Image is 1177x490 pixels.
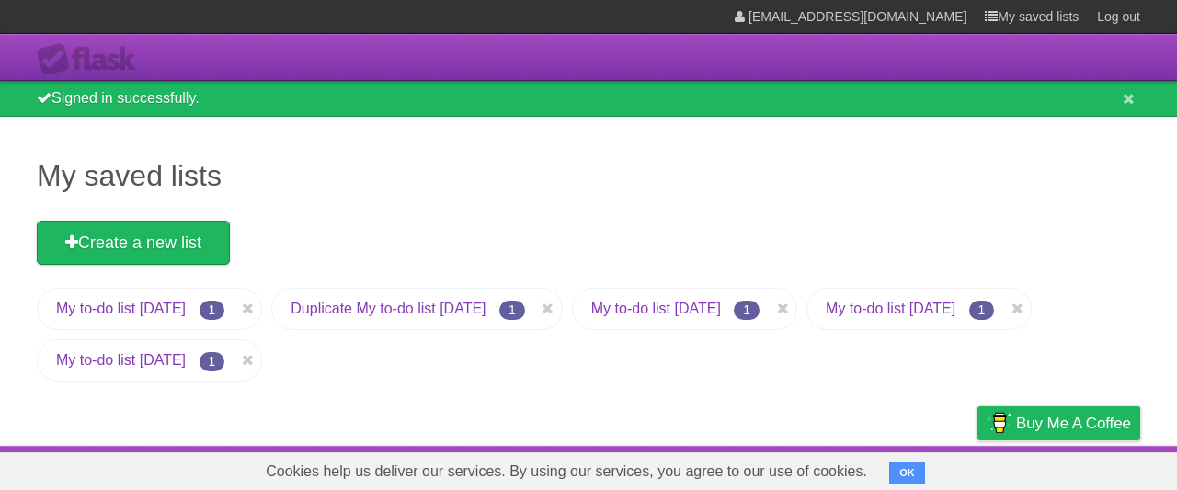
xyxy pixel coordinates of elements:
button: OK [889,462,925,484]
a: Create a new list [37,221,230,265]
a: About [733,450,771,485]
a: My to-do list [DATE] [591,301,721,316]
h1: My saved lists [37,154,1140,198]
span: Cookies help us deliver our services. By using our services, you agree to our use of cookies. [247,453,886,490]
a: Privacy [954,450,1001,485]
a: My to-do list [DATE] [56,352,186,368]
span: 1 [969,301,995,320]
a: Duplicate My to-do list [DATE] [291,301,486,316]
span: 1 [499,301,525,320]
span: 1 [734,301,760,320]
a: Suggest a feature [1024,450,1140,485]
span: 1 [200,301,225,320]
span: Buy me a coffee [1016,407,1131,439]
span: 1 [200,352,225,371]
a: Developers [794,450,868,485]
div: Flask [37,43,147,76]
a: Buy me a coffee [977,406,1140,440]
a: Terms [891,450,931,485]
img: Buy me a coffee [987,407,1011,439]
a: My to-do list [DATE] [826,301,955,316]
a: My to-do list [DATE] [56,301,186,316]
